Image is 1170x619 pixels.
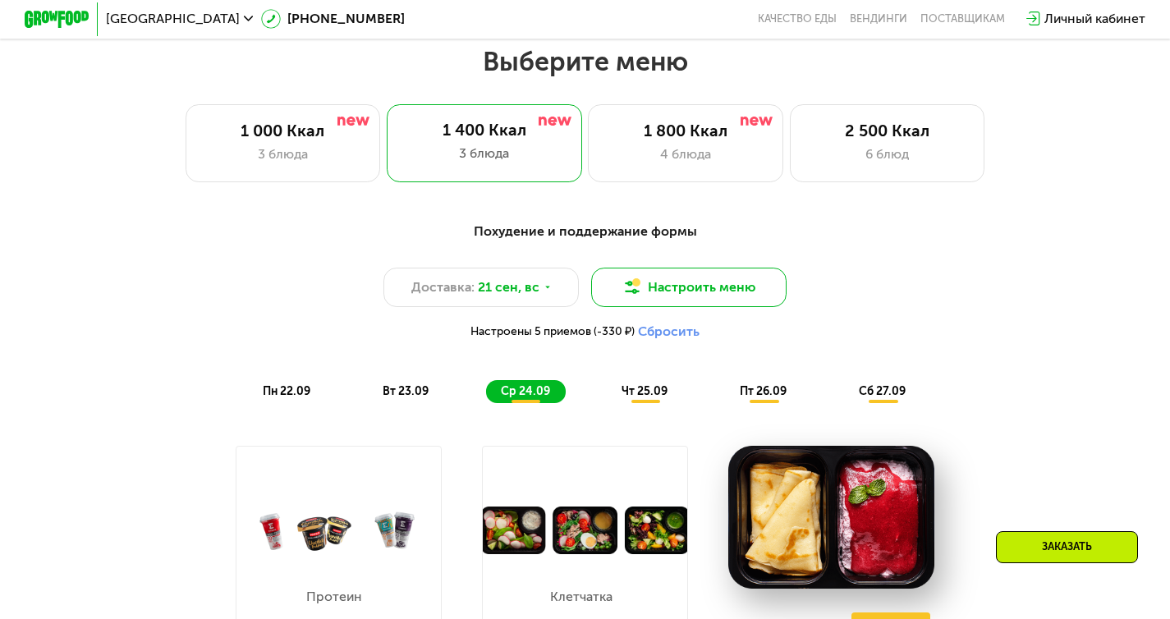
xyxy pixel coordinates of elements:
[501,384,550,398] span: ср 24.09
[859,384,906,398] span: сб 27.09
[807,144,968,164] div: 6 блюд
[106,12,240,25] span: [GEOGRAPHIC_DATA]
[545,590,617,603] p: Клетчатка
[605,122,766,141] div: 1 800 Ккал
[104,222,1067,242] div: Похудение и поддержание формы
[605,144,766,164] div: 4 блюда
[202,122,363,141] div: 1 000 Ккал
[403,144,566,163] div: 3 блюда
[622,384,668,398] span: чт 25.09
[411,277,475,297] span: Доставка:
[202,144,363,164] div: 3 блюда
[996,531,1138,563] div: Заказать
[52,45,1117,78] h2: Выберите меню
[263,384,310,398] span: пн 22.09
[383,384,429,398] span: вт 23.09
[470,326,635,337] span: Настроены 5 приемов (-330 ₽)
[758,12,837,25] a: Качество еды
[807,122,968,141] div: 2 500 Ккал
[261,9,405,29] a: [PHONE_NUMBER]
[740,384,787,398] span: пт 26.09
[638,323,700,340] button: Сбросить
[591,268,787,307] button: Настроить меню
[920,12,1005,25] div: поставщикам
[478,277,539,297] span: 21 сен, вс
[299,590,370,603] p: Протеин
[403,121,566,140] div: 1 400 Ккал
[850,12,907,25] a: Вендинги
[1044,9,1145,29] div: Личный кабинет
